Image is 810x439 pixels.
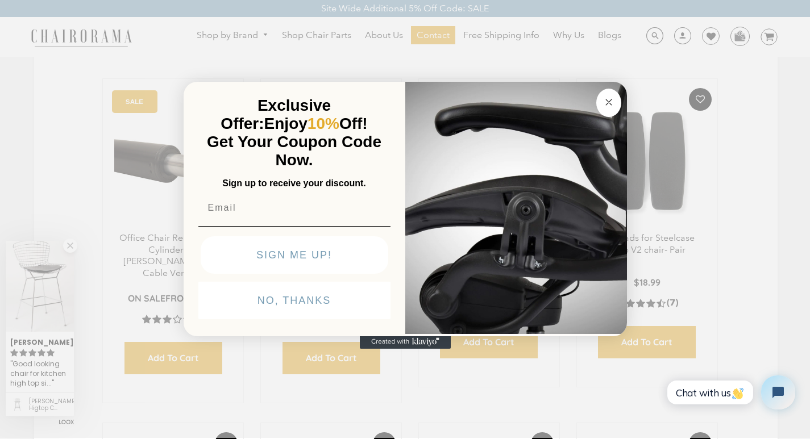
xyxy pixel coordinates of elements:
span: 10% [308,115,339,132]
span: Get Your Coupon Code Now. [207,133,381,169]
input: Email [198,196,391,219]
button: Close dialog [596,89,621,117]
span: Sign up to receive your discount. [222,178,365,188]
span: Enjoy Off! [264,115,368,132]
span: Exclusive Offer: [221,97,331,132]
img: 92d77583-a095-41f6-84e7-858462e0427a.jpeg [405,80,627,334]
iframe: Tidio Chat [658,366,805,419]
img: underline [198,226,391,227]
button: SIGN ME UP! [201,236,388,274]
button: NO, THANKS [198,282,391,319]
a: Created with Klaviyo - opens in a new tab [360,335,451,349]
